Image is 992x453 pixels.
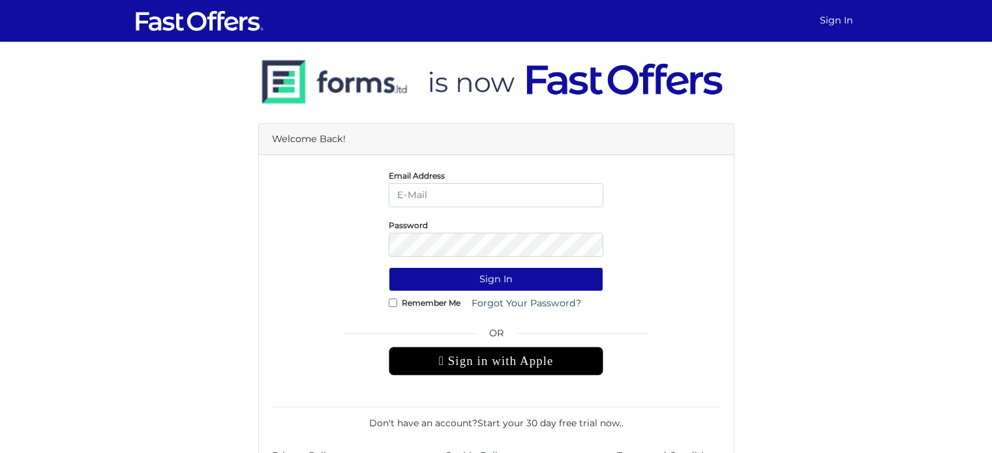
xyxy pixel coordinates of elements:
a: Forgot Your Password? [463,291,590,315]
input: E-Mail [389,183,603,207]
div: Welcome Back! [259,124,734,155]
label: Password [389,224,428,227]
a: Sign In [815,8,858,33]
div: Don't have an account? . [272,407,721,430]
button: Sign In [389,267,603,291]
span: OR [389,326,603,347]
label: Email Address [389,174,445,177]
a: Start your 30 day free trial now. [477,417,622,429]
label: Remember Me [402,301,460,304]
div: Sign in with Apple [389,347,603,375]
